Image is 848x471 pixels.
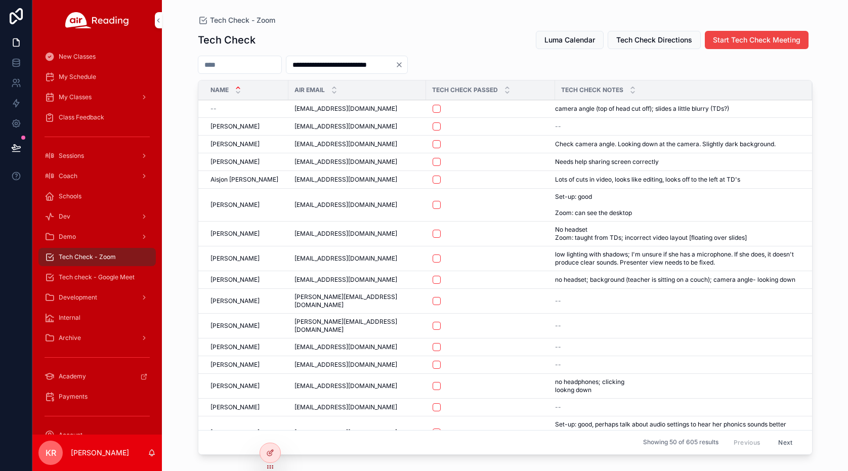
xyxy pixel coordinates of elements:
button: Start Tech Check Meeting [705,31,809,49]
a: [EMAIL_ADDRESS][DOMAIN_NAME] [294,403,420,411]
a: Payments [38,388,156,406]
span: [PERSON_NAME] [210,297,260,305]
a: -- [555,343,800,351]
a: No headset Zoom: taught from TDs; incorrect video layout [floating over slides] [555,226,800,242]
span: [EMAIL_ADDRESS][DOMAIN_NAME] [294,176,397,184]
span: camera angle (top of head cut off); slides a little blurry (TDs?) [555,105,729,113]
a: -- [555,361,800,369]
h1: Tech Check [198,33,256,47]
span: [EMAIL_ADDRESS][DOMAIN_NAME] [294,254,397,263]
span: -- [555,403,561,411]
span: Air Email [294,86,325,94]
span: [PERSON_NAME] [210,343,260,351]
span: Needs help sharing screen correctly [555,158,659,166]
span: My Classes [59,93,92,101]
a: [PERSON_NAME] [210,343,282,351]
span: [PERSON_NAME] [210,403,260,411]
span: [EMAIL_ADDRESS][DOMAIN_NAME] [294,361,397,369]
a: -- [210,105,282,113]
a: Tech Check - Zoom [38,248,156,266]
a: Class Feedback [38,108,156,126]
span: [EMAIL_ADDRESS][DOMAIN_NAME] [294,276,397,284]
span: no headphones; clicking lookng down [555,378,662,394]
span: [PERSON_NAME] [210,140,260,148]
img: App logo [65,12,129,28]
span: -- [210,105,217,113]
span: No headset Zoom: taught from TDs; incorrect video layout [floating over slides] [555,226,781,242]
a: [EMAIL_ADDRESS][DOMAIN_NAME] [294,105,420,113]
span: [PERSON_NAME] [210,322,260,330]
a: New Classes [38,48,156,66]
a: no headset; background (teacher is sitting on a couch); camera angle- looking down [555,276,800,284]
span: Demo [59,233,76,241]
span: -- [555,122,561,131]
a: -- [555,297,800,305]
span: no headset; background (teacher is sitting on a couch); camera angle- looking down [555,276,795,284]
span: Set-up: good, perhaps talk about audio settings to hear her phonics sounds better Zoom: good [555,420,800,445]
a: Tech check - Google Meet [38,268,156,286]
span: Name [210,86,229,94]
a: Account [38,426,156,444]
span: Tech check - Google Meet [59,273,135,281]
a: Academy [38,367,156,386]
a: [PERSON_NAME] [210,361,282,369]
span: Academy [59,372,86,380]
span: Payments [59,393,88,401]
span: My Schedule [59,73,96,81]
a: [PERSON_NAME] [210,230,282,238]
span: [EMAIL_ADDRESS][DOMAIN_NAME] [294,429,397,437]
a: -- [555,322,800,330]
button: Clear [395,61,407,69]
a: [PERSON_NAME] [210,158,282,166]
span: Check camera angle. Looking down at the camera. Slightly dark background. [555,140,776,148]
span: Class Feedback [59,113,104,121]
span: Tech Check Directions [616,35,692,45]
span: Tech Check - Zoom [59,253,116,261]
a: [PERSON_NAME][EMAIL_ADDRESS][DOMAIN_NAME] [294,318,420,334]
a: [PERSON_NAME] [210,201,282,209]
span: [PERSON_NAME] [210,122,260,131]
a: Sessions [38,147,156,165]
span: [PERSON_NAME] [210,276,260,284]
span: Dev [59,212,70,221]
a: [EMAIL_ADDRESS][DOMAIN_NAME] [294,276,420,284]
span: Sessions [59,152,84,160]
a: [PERSON_NAME] [210,403,282,411]
a: Coach [38,167,156,185]
a: [EMAIL_ADDRESS][DOMAIN_NAME] [294,122,420,131]
a: [EMAIL_ADDRESS][DOMAIN_NAME] [294,361,420,369]
a: Schools [38,187,156,205]
span: Luma Calendar [544,35,595,45]
a: [EMAIL_ADDRESS][DOMAIN_NAME] [294,254,420,263]
span: Tech Check Notes [561,86,623,94]
a: no headphones; clicking lookng down [555,378,800,394]
a: Needs help sharing screen correctly [555,158,800,166]
a: Set-up: good Zoom: can see the desktop [555,193,800,217]
a: [PERSON_NAME] [210,382,282,390]
a: [EMAIL_ADDRESS][DOMAIN_NAME] [294,158,420,166]
a: [EMAIL_ADDRESS][DOMAIN_NAME] [294,343,420,351]
a: Tech Check - Zoom [198,15,275,25]
button: Luma Calendar [536,31,604,49]
span: New Classes [59,53,96,61]
a: [PERSON_NAME] [210,254,282,263]
a: [PERSON_NAME][EMAIL_ADDRESS][DOMAIN_NAME] [294,293,420,309]
a: Development [38,288,156,307]
span: low lighting with shadows; I'm unsure if she has a microphone. If she does, it doesn't produce cl... [555,250,800,267]
a: -- [555,403,800,411]
span: Tech Check - Zoom [210,15,275,25]
span: [EMAIL_ADDRESS][DOMAIN_NAME] [294,122,397,131]
a: [PERSON_NAME] [210,322,282,330]
span: [EMAIL_ADDRESS][DOMAIN_NAME] [294,343,397,351]
div: scrollable content [32,40,162,435]
a: [PERSON_NAME] [210,297,282,305]
a: Archive [38,329,156,347]
a: Lots of cuts in video, looks like editing, looks off to the left at TD's [555,176,800,184]
span: Account [59,431,82,439]
span: Tech Check Passed [432,86,498,94]
span: KR [46,447,56,459]
a: [EMAIL_ADDRESS][DOMAIN_NAME] [294,382,420,390]
span: [EMAIL_ADDRESS][DOMAIN_NAME] [294,158,397,166]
